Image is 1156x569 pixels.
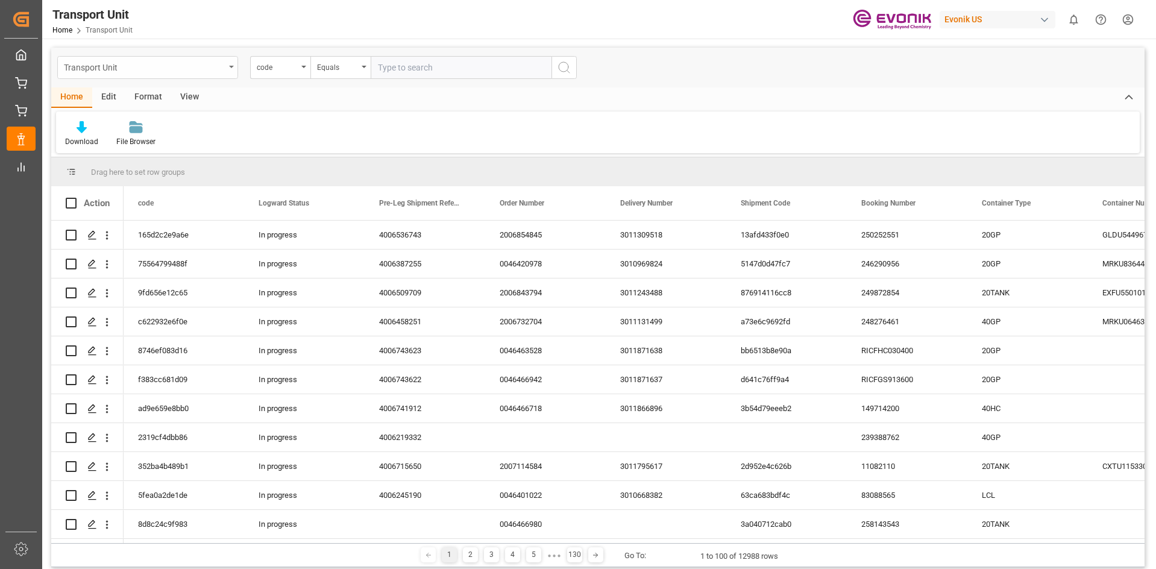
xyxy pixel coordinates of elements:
[244,221,365,249] div: In progress
[982,199,1031,207] span: Container Type
[526,547,541,562] div: 5
[244,394,365,423] div: In progress
[124,307,244,336] div: c622932e6f0e
[485,250,606,278] div: 0046420978
[124,250,244,278] div: 75564799488f
[485,481,606,509] div: 0046401022
[244,481,365,509] div: In progress
[726,307,847,336] div: a73e6c9692fd
[726,481,847,509] div: 63ca683bdf4c
[940,11,1055,28] div: Evonik US
[606,278,726,307] div: 3011243488
[365,481,485,509] div: 4006245190
[116,136,155,147] div: File Browser
[847,452,967,480] div: 11082110
[84,198,110,209] div: Action
[244,336,365,365] div: In progress
[741,199,790,207] span: Shipment Code
[365,423,485,451] div: 4006219332
[726,221,847,249] div: 13afd433f0e0
[51,336,124,365] div: Press SPACE to select this row.
[847,250,967,278] div: 246290956
[967,336,1088,365] div: 20GP
[57,56,238,79] button: open menu
[847,510,967,538] div: 258143543
[124,336,244,365] div: 8746ef083d16
[726,365,847,394] div: d641c76ff9a4
[620,199,673,207] span: Delivery Number
[606,394,726,423] div: 3011866896
[726,278,847,307] div: 876914116cc8
[124,481,244,509] div: 5fea0a2de1de
[244,365,365,394] div: In progress
[365,221,485,249] div: 4006536743
[124,452,244,480] div: 352ba4b489b1
[485,365,606,394] div: 0046466942
[51,221,124,250] div: Press SPACE to select this row.
[171,87,208,108] div: View
[967,510,1088,538] div: 20TANK
[726,250,847,278] div: 5147d0d47fc7
[51,423,124,452] div: Press SPACE to select this row.
[257,59,298,73] div: code
[967,307,1088,336] div: 40GP
[505,547,520,562] div: 4
[485,452,606,480] div: 2007114584
[500,199,544,207] span: Order Number
[250,56,310,79] button: open menu
[365,250,485,278] div: 4006387255
[847,365,967,394] div: RICFGS913600
[847,394,967,423] div: 149714200
[51,250,124,278] div: Press SPACE to select this row.
[967,481,1088,509] div: LCL
[124,278,244,307] div: 9fd656e12c65
[244,423,365,451] div: In progress
[51,510,124,539] div: Press SPACE to select this row.
[606,221,726,249] div: 3011309518
[64,59,225,74] div: Transport Unit
[847,307,967,336] div: 248276461
[92,87,125,108] div: Edit
[606,250,726,278] div: 3010969824
[700,550,778,562] div: 1 to 100 of 12988 rows
[606,307,726,336] div: 3011131499
[484,547,499,562] div: 3
[244,278,365,307] div: In progress
[853,9,931,30] img: Evonik-brand-mark-Deep-Purple-RGB.jpeg_1700498283.jpeg
[967,452,1088,480] div: 20TANK
[547,551,561,560] div: ● ● ●
[310,56,371,79] button: open menu
[551,56,577,79] button: search button
[51,307,124,336] div: Press SPACE to select this row.
[125,87,171,108] div: Format
[847,481,967,509] div: 83088565
[52,5,133,24] div: Transport Unit
[371,56,551,79] input: Type to search
[861,199,916,207] span: Booking Number
[124,394,244,423] div: ad9e659e8bb0
[124,365,244,394] div: f383cc681d09
[940,8,1060,31] button: Evonik US
[51,481,124,510] div: Press SPACE to select this row.
[485,307,606,336] div: 2006732704
[606,481,726,509] div: 3010668382
[91,168,185,177] span: Drag here to set row groups
[365,394,485,423] div: 4006741912
[51,394,124,423] div: Press SPACE to select this row.
[244,307,365,336] div: In progress
[65,136,98,147] div: Download
[52,26,72,34] a: Home
[1060,6,1087,33] button: show 0 new notifications
[567,547,582,562] div: 130
[124,423,244,451] div: 2319cf4dbb86
[485,221,606,249] div: 2006854845
[365,452,485,480] div: 4006715650
[1087,6,1114,33] button: Help Center
[379,199,460,207] span: Pre-Leg Shipment Reference Evonik
[365,307,485,336] div: 4006458251
[606,365,726,394] div: 3011871637
[124,510,244,538] div: 8d8c24c9f983
[259,199,309,207] span: Logward Status
[847,278,967,307] div: 249872854
[967,278,1088,307] div: 20TANK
